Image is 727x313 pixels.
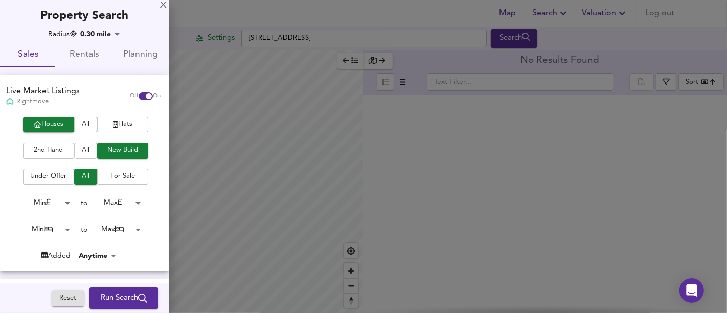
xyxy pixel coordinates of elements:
[88,195,144,211] div: Max
[97,117,148,132] button: Flats
[57,293,79,304] span: Reset
[6,97,80,106] div: Rightmove
[76,251,120,261] div: Anytime
[52,290,84,306] button: Reset
[97,143,148,159] button: New Build
[17,221,74,237] div: Min
[74,169,97,185] button: All
[119,47,163,63] span: Planning
[102,171,143,183] span: For Sale
[101,292,147,305] span: Run Search
[102,145,143,156] span: New Build
[23,169,74,185] button: Under Offer
[97,169,148,185] button: For Sale
[160,2,167,9] div: X
[130,92,139,100] span: Off
[6,85,80,97] div: Live Market Listings
[28,145,69,156] span: 2nd Hand
[81,198,88,208] div: to
[102,119,143,130] span: Flats
[74,143,97,159] button: All
[74,117,97,132] button: All
[679,278,704,303] div: Open Intercom Messenger
[41,251,71,261] div: Added
[81,225,88,235] div: to
[88,221,144,237] div: Max
[23,117,74,132] button: Houses
[153,92,161,100] span: On
[89,287,158,309] button: Run Search
[79,119,92,130] span: All
[62,47,106,63] span: Rentals
[48,29,77,39] div: Radius
[6,47,50,63] span: Sales
[79,145,92,156] span: All
[77,29,123,39] div: 0.30 mile
[28,171,69,183] span: Under Offer
[23,143,74,159] button: 2nd Hand
[17,195,74,211] div: Min
[6,98,14,106] img: Rightmove
[79,171,92,183] span: All
[28,119,69,130] span: Houses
